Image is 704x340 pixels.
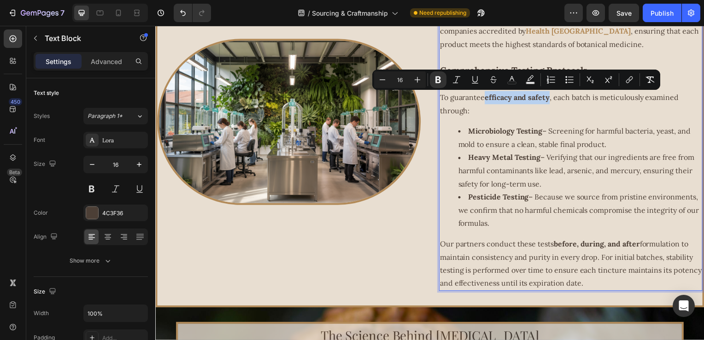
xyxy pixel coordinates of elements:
button: Show more [34,252,148,269]
strong: before, during, and after [401,215,488,224]
div: Publish [651,8,674,18]
strong: Microbiology Testing [315,101,390,111]
span: Need republishing [419,9,466,17]
p: Text Block [45,33,123,44]
p: 7 [60,7,65,18]
div: Text style [34,89,59,97]
div: Size [34,158,58,170]
span: The Science Behind [MEDICAL_DATA] [166,304,387,321]
li: – Screening for harmful bacteria, yeast, and mold to ensure a clean, stable final product. [305,100,550,126]
p: Settings [46,57,71,66]
div: Size [34,286,58,298]
div: Undo/Redo [174,4,211,22]
div: Open Intercom Messenger [673,295,695,317]
button: 7 [4,4,69,22]
span: Save [616,9,632,17]
p: Advanced [91,57,122,66]
div: 450 [9,98,22,106]
strong: Comprehensive Testing Protocols [287,39,435,51]
span: / [308,8,310,18]
div: Font [34,136,45,144]
div: Styles [34,112,50,120]
strong: Pesticide Testing [315,168,376,177]
strong: Heavy Metal Testing [315,128,388,137]
strong: Health [GEOGRAPHIC_DATA] [373,1,479,10]
div: Show more [70,256,112,265]
button: Paragraph 1* [83,108,148,124]
p: Our partners conduct these tests formulation to maintain consistency and purity in every drop. Fo... [287,213,550,266]
div: Editor contextual toolbar [372,70,660,90]
button: Publish [643,4,681,22]
div: Align [34,231,59,243]
div: Color [34,209,48,217]
div: 4C3F36 [102,209,146,217]
button: Save [609,4,639,22]
p: To guarantee , each batch is meticulously examined through: [287,66,550,93]
span: Sourcing & Craftmanship [312,8,388,18]
strong: efficacy and safety [332,68,397,77]
li: – Verifying that our ingredients are free from harmful contaminants like lead, arsenic, and mercu... [305,126,550,166]
div: Width [34,309,49,317]
span: Paragraph 1* [88,112,123,120]
iframe: Design area [155,26,704,340]
li: – Because we source from pristine environments, we confirm that no harmful chemicals compromise t... [305,166,550,205]
input: Auto [84,305,147,322]
div: Beta [7,169,22,176]
div: Lora [102,136,146,145]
